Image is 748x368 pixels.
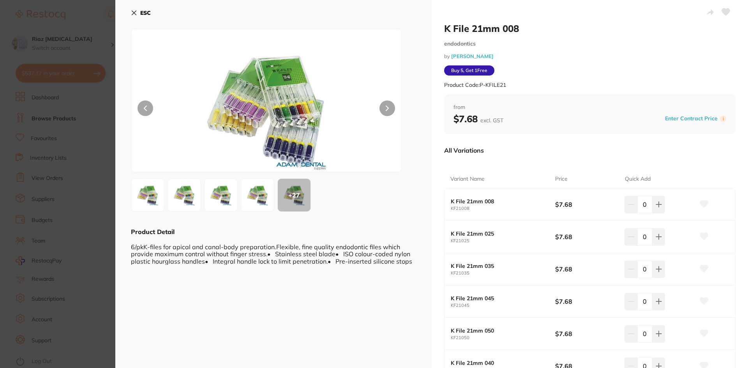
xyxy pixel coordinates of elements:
p: Quick Add [625,175,651,183]
b: $7.68 [555,329,618,338]
b: K File 21mm 040 [451,360,545,366]
span: excl. GST [480,117,503,124]
small: KF21008 [451,206,555,211]
small: KF21035 [451,271,555,276]
small: Product Code: P-KFILE21 [444,82,506,88]
p: All Variations [444,146,484,154]
span: Buy 5, Get 1 Free [444,65,494,76]
small: KF21050 [451,335,555,340]
b: K File 21mm 035 [451,263,545,269]
img: MTUuanBn [243,181,272,209]
b: ESC [140,9,151,16]
img: MDguanBn [170,181,198,209]
small: endodontics [444,40,736,47]
img: MDYuanBn [185,49,348,172]
img: MDYuanBn [134,181,162,209]
b: $7.68 [453,113,503,125]
button: ESC [131,6,151,19]
b: Product Detail [131,228,175,236]
h2: K File 21mm 008 [444,23,736,34]
a: [PERSON_NAME] [451,53,494,59]
b: $7.68 [555,232,618,241]
b: $7.68 [555,297,618,306]
button: Enter Contract Price [663,115,720,122]
p: Price [555,175,568,183]
div: + 27 [278,179,310,211]
small: KF21045 [451,303,555,308]
label: i [720,116,726,122]
div: 6/pkK-files for apical and canal-body preparation.Flexible, fine quality endodontic files which p... [131,236,416,265]
b: $7.68 [555,200,618,209]
b: K File 21mm 025 [451,231,545,237]
img: MTAuanBn [207,181,235,209]
b: K File 21mm 050 [451,328,545,334]
span: from [453,104,726,111]
b: $7.68 [555,265,618,273]
small: KF21025 [451,238,555,243]
small: by [444,53,736,59]
p: Variant Name [450,175,485,183]
b: K File 21mm 045 [451,295,545,301]
b: K File 21mm 008 [451,198,545,204]
button: +27 [277,178,311,212]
